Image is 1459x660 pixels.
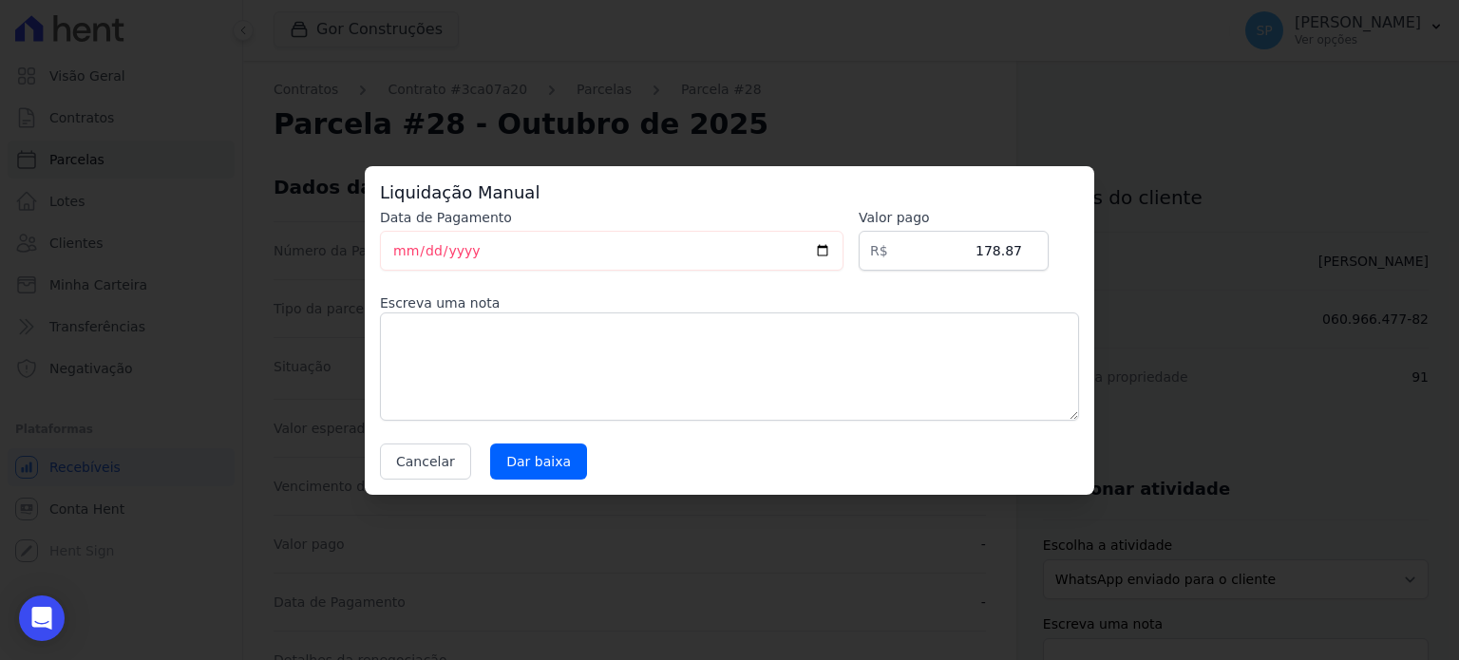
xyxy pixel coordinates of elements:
h3: Liquidação Manual [380,181,1079,204]
button: Cancelar [380,443,471,480]
div: Open Intercom Messenger [19,595,65,641]
label: Valor pago [859,208,1049,227]
label: Escreva uma nota [380,293,1079,312]
label: Data de Pagamento [380,208,843,227]
input: Dar baixa [490,443,587,480]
